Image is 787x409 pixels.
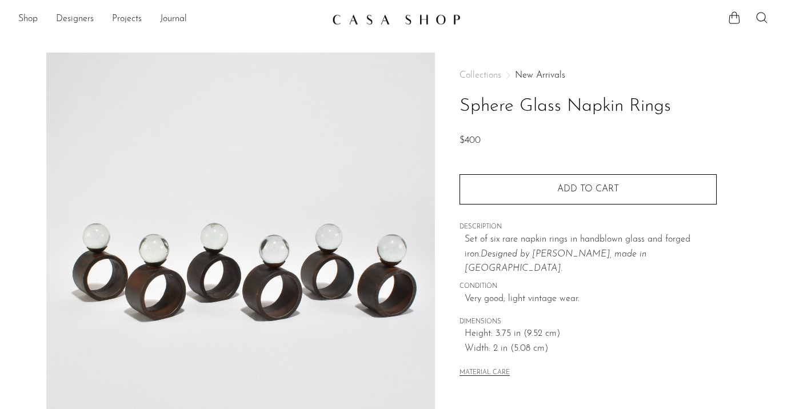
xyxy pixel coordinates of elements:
[460,317,717,327] span: DIMENSIONS
[460,136,481,145] span: $400
[465,342,717,356] span: Width: 2 in (5.08 cm)
[460,222,717,232] span: DESCRIPTION
[18,12,38,27] a: Shop
[465,232,717,276] p: Set of six rare napkin rings in handblown glass and forged iron.
[460,369,510,378] button: MATERIAL CARE
[465,250,646,274] em: Designed by [PERSON_NAME], made in [GEOGRAPHIC_DATA].
[18,10,323,29] ul: NEW HEADER MENU
[515,71,565,80] a: New Arrivals
[112,12,142,27] a: Projects
[465,292,717,307] span: Very good; light vintage wear.
[56,12,94,27] a: Designers
[18,10,323,29] nav: Desktop navigation
[465,327,717,342] span: Height: 3.75 in (9.52 cm)
[460,71,501,80] span: Collections
[160,12,187,27] a: Journal
[460,282,717,292] span: CONDITION
[460,92,717,121] h1: Sphere Glass Napkin Rings
[460,174,717,204] button: Add to cart
[557,185,619,194] span: Add to cart
[460,71,717,80] nav: Breadcrumbs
